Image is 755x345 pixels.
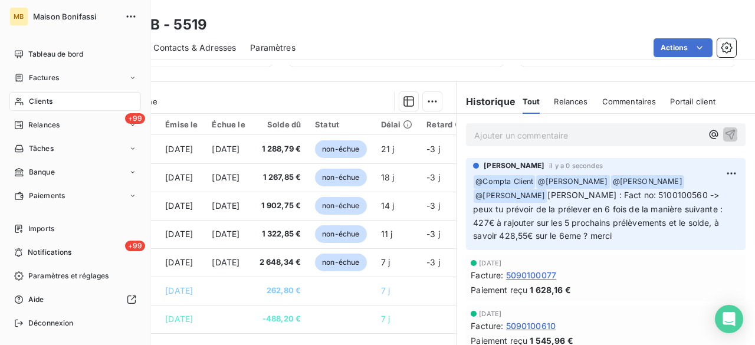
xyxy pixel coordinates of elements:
span: +99 [125,113,145,124]
span: Imports [28,224,54,234]
button: Actions [654,38,713,57]
span: 11 j [381,229,393,239]
span: Paiement reçu [471,284,527,296]
span: +99 [125,241,145,251]
span: non-échue [315,254,366,271]
span: Maison Bonifassi [33,12,118,21]
span: [PERSON_NAME] : Fact no: 5100100560 -> peux tu prévoir de la prélever en 6 fois de la manière sui... [473,190,725,241]
span: 21 j [381,144,395,154]
span: [PERSON_NAME] [484,160,544,171]
span: [DATE] [212,144,239,154]
div: Délai [381,120,413,129]
div: Retard [426,120,464,129]
span: -488,20 € [260,313,301,325]
span: [DATE] [212,257,239,267]
span: 14 j [381,201,395,211]
span: @ [PERSON_NAME] [536,175,609,189]
a: Aide [9,290,141,309]
span: [DATE] [165,314,193,324]
div: MB [9,7,28,26]
span: [DATE] [165,285,193,295]
span: [DATE] [165,201,193,211]
span: 7 j [381,314,390,324]
span: 7 j [381,257,390,267]
span: [DATE] [479,310,501,317]
div: Émise le [165,120,198,129]
span: -3 j [426,257,440,267]
span: 2 648,34 € [260,257,301,268]
span: Clients [29,96,52,107]
span: Commentaires [602,97,656,106]
div: Échue le [212,120,245,129]
span: @ Compta Client [474,175,535,189]
span: [DATE] [212,201,239,211]
span: @ [PERSON_NAME] [611,175,684,189]
span: Portail client [670,97,715,106]
span: 1 902,75 € [260,200,301,212]
span: Paramètres et réglages [28,271,109,281]
span: -3 j [426,144,440,154]
span: non-échue [315,197,366,215]
h6: Historique [457,94,516,109]
span: non-échue [315,225,366,243]
span: [DATE] [165,144,193,154]
span: [DATE] [212,229,239,239]
span: Aide [28,294,44,305]
span: Banque [29,167,55,178]
span: 1 288,79 € [260,143,301,155]
span: [DATE] [165,172,193,182]
span: Tableau de bord [28,49,83,60]
span: -3 j [426,172,440,182]
div: Open Intercom Messenger [715,305,743,333]
span: Factures [29,73,59,83]
span: [DATE] [212,172,239,182]
span: Paramètres [250,42,296,54]
span: non-échue [315,169,366,186]
span: 5090100077 [506,269,557,281]
span: 262,80 € [260,285,301,297]
span: 1 322,85 € [260,228,301,240]
span: Paiements [29,190,65,201]
span: Tâches [29,143,54,154]
span: Déconnexion [28,318,74,328]
span: -3 j [426,229,440,239]
span: [DATE] [479,259,501,267]
span: Tout [523,97,540,106]
span: Facture : [471,269,503,281]
span: 18 j [381,172,395,182]
span: Facture : [471,320,503,332]
span: [DATE] [165,229,193,239]
span: 1 267,85 € [260,172,301,183]
span: 1 628,16 € [530,284,571,296]
span: il y a 0 secondes [549,162,603,169]
span: non-échue [315,140,366,158]
span: Relances [554,97,587,106]
span: @ [PERSON_NAME] [474,189,547,203]
span: -3 j [426,201,440,211]
span: Contacts & Adresses [153,42,236,54]
div: Statut [315,120,366,129]
span: 7 j [381,285,390,295]
div: Solde dû [260,120,301,129]
span: [DATE] [165,257,193,267]
span: Relances [28,120,60,130]
span: 5090100610 [506,320,556,332]
h3: SAS MB - 5519 [104,14,207,35]
span: Notifications [28,247,71,258]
